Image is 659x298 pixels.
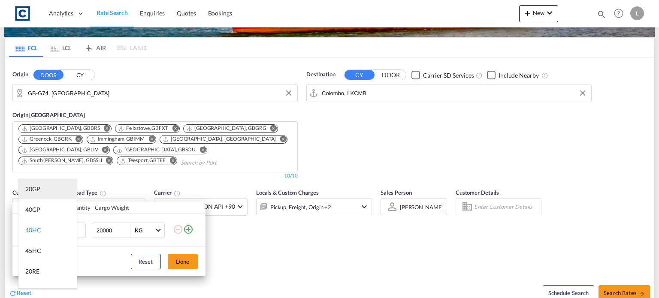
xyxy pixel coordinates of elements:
[25,288,39,296] div: 40RE
[25,267,39,276] div: 20RE
[25,185,40,193] div: 20GP
[25,247,41,255] div: 45HC
[25,205,40,214] div: 40GP
[25,226,41,235] div: 40HC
